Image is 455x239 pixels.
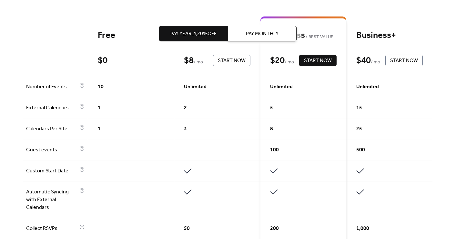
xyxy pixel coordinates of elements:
span: Unlimited [356,83,379,91]
span: 25 [356,125,362,133]
button: Start Now [385,55,423,66]
div: Business [270,30,337,41]
span: 1 [98,104,101,112]
span: 100 [270,146,279,154]
span: Unlimited [184,83,207,91]
span: Start Now [390,57,418,65]
button: Start Now [299,55,337,66]
span: BEST VALUE [305,33,334,41]
span: Start Now [304,57,332,65]
span: Guest events [26,146,78,154]
span: Calendars Per Site [26,125,78,133]
span: Pay Monthly [246,30,278,38]
span: Automatic Syncing with External Calendars [26,188,78,212]
span: 2 [184,104,187,112]
div: $ 0 [98,55,107,66]
span: 5 [270,104,273,112]
span: 8 [270,125,273,133]
button: Pay Yearly,20%off [159,26,228,41]
span: 1,000 [356,225,369,233]
div: Free [98,30,164,41]
span: 200 [270,225,279,233]
span: Number of Events [26,83,78,91]
button: Pay Monthly [228,26,296,41]
span: 10 [98,83,104,91]
span: 50 [184,225,190,233]
span: 500 [356,146,365,154]
span: Custom Start Date [26,167,78,175]
span: External Calendars [26,104,78,112]
span: 1 [98,125,101,133]
span: / mo [371,59,380,66]
span: Collect RSVPs [26,225,78,233]
div: $ 40 [356,55,371,66]
span: Pay Yearly, 20% off [170,30,216,38]
span: Unlimited [270,83,293,91]
span: 3 [184,125,187,133]
div: Business+ [356,30,423,41]
span: 15 [356,104,362,112]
